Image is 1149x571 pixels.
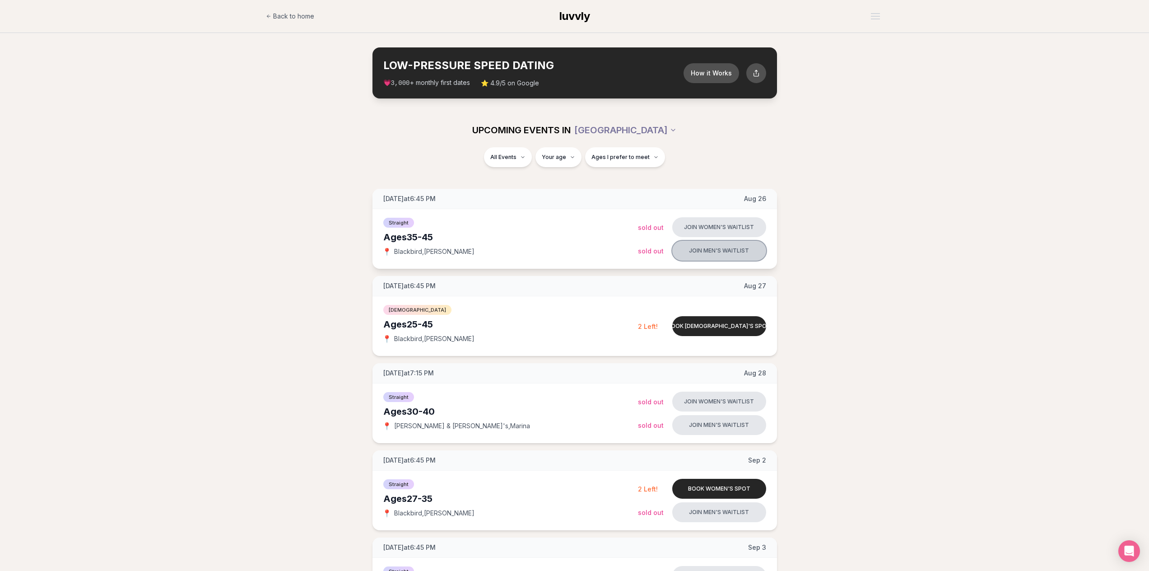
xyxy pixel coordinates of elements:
span: Blackbird , [PERSON_NAME] [394,247,474,256]
span: 📍 [383,248,391,255]
span: Sep 3 [748,543,766,552]
span: Blackbird , [PERSON_NAME] [394,509,474,518]
div: Ages 27-35 [383,492,638,505]
span: Aug 27 [744,281,766,290]
div: Ages 25-45 [383,318,638,331]
span: 2 Left! [638,485,658,493]
button: Your age [535,147,581,167]
a: luvvly [559,9,590,23]
span: 📍 [383,335,391,342]
span: Straight [383,392,414,402]
button: Book [DEMOGRAPHIC_DATA]'s spot [672,316,766,336]
h2: LOW-PRESSURE SPEED DATING [383,58,684,73]
button: Join women's waitlist [672,217,766,237]
button: How it Works [684,63,739,83]
div: Ages 30-40 [383,405,638,418]
span: [DATE] at 6:45 PM [383,281,436,290]
button: All Events [484,147,532,167]
span: 2 Left! [638,323,658,330]
span: Sold Out [638,421,664,429]
span: 📍 [383,510,391,517]
span: 💗 + monthly first dates [383,78,470,88]
span: ⭐ 4.9/5 on Google [481,79,539,88]
a: Back to home [266,7,314,25]
div: Ages 35-45 [383,231,638,243]
span: Aug 26 [744,194,766,203]
span: UPCOMING EVENTS IN [472,124,571,136]
button: Open menu [867,9,884,23]
span: Sold Out [638,224,664,231]
span: [DATE] at 6:45 PM [383,194,436,203]
span: 📍 [383,422,391,430]
span: Sep 2 [748,456,766,465]
span: Sold Out [638,398,664,406]
span: All Events [490,154,516,161]
span: [DATE] at 6:45 PM [383,456,436,465]
button: Ages I prefer to meet [585,147,665,167]
button: Join men's waitlist [672,415,766,435]
span: Sold Out [638,509,664,516]
span: [PERSON_NAME] & [PERSON_NAME]'s , Marina [394,421,530,431]
span: Straight [383,218,414,228]
span: Straight [383,479,414,489]
span: Ages I prefer to meet [591,154,650,161]
button: Join women's waitlist [672,392,766,412]
button: [GEOGRAPHIC_DATA] [574,120,677,140]
button: Join men's waitlist [672,241,766,261]
span: Back to home [273,12,314,21]
span: Your age [542,154,566,161]
span: [DEMOGRAPHIC_DATA] [383,305,451,315]
span: Aug 28 [744,369,766,378]
span: [DATE] at 7:15 PM [383,369,434,378]
button: Book women's spot [672,479,766,499]
button: Join men's waitlist [672,502,766,522]
span: Blackbird , [PERSON_NAME] [394,334,474,343]
div: Open Intercom Messenger [1118,540,1140,562]
span: 3,000 [391,80,410,87]
span: Sold Out [638,247,664,255]
span: [DATE] at 6:45 PM [383,543,436,552]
